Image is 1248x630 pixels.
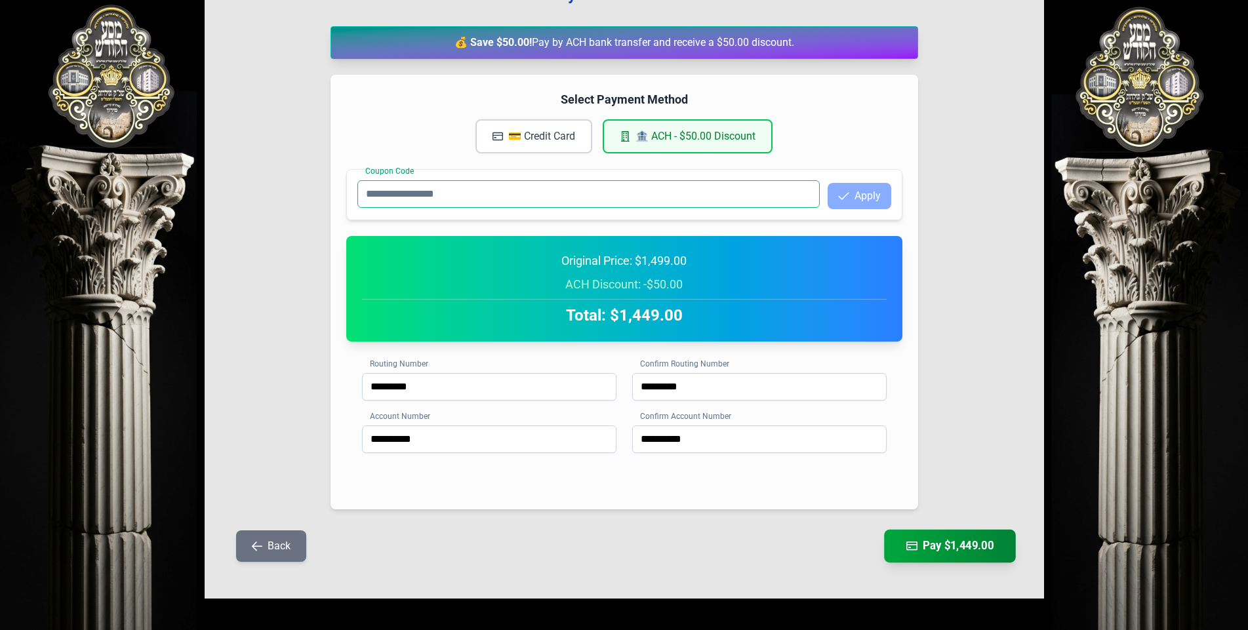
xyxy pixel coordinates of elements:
[331,26,918,59] div: Pay by ACH bank transfer and receive a $50.00 discount.
[828,183,891,209] button: Apply
[362,252,887,270] div: Original Price: $1,499.00
[475,119,592,153] button: 💳 Credit Card
[454,36,532,49] strong: 💰 Save $50.00!
[346,90,902,109] h4: Select Payment Method
[362,275,887,294] div: ACH Discount: -$50.00
[884,530,1016,562] button: Pay $1,449.00
[236,530,306,562] button: Back
[603,119,773,153] button: 🏦 ACH - $50.00 Discount
[362,305,887,326] h2: Total: $1,449.00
